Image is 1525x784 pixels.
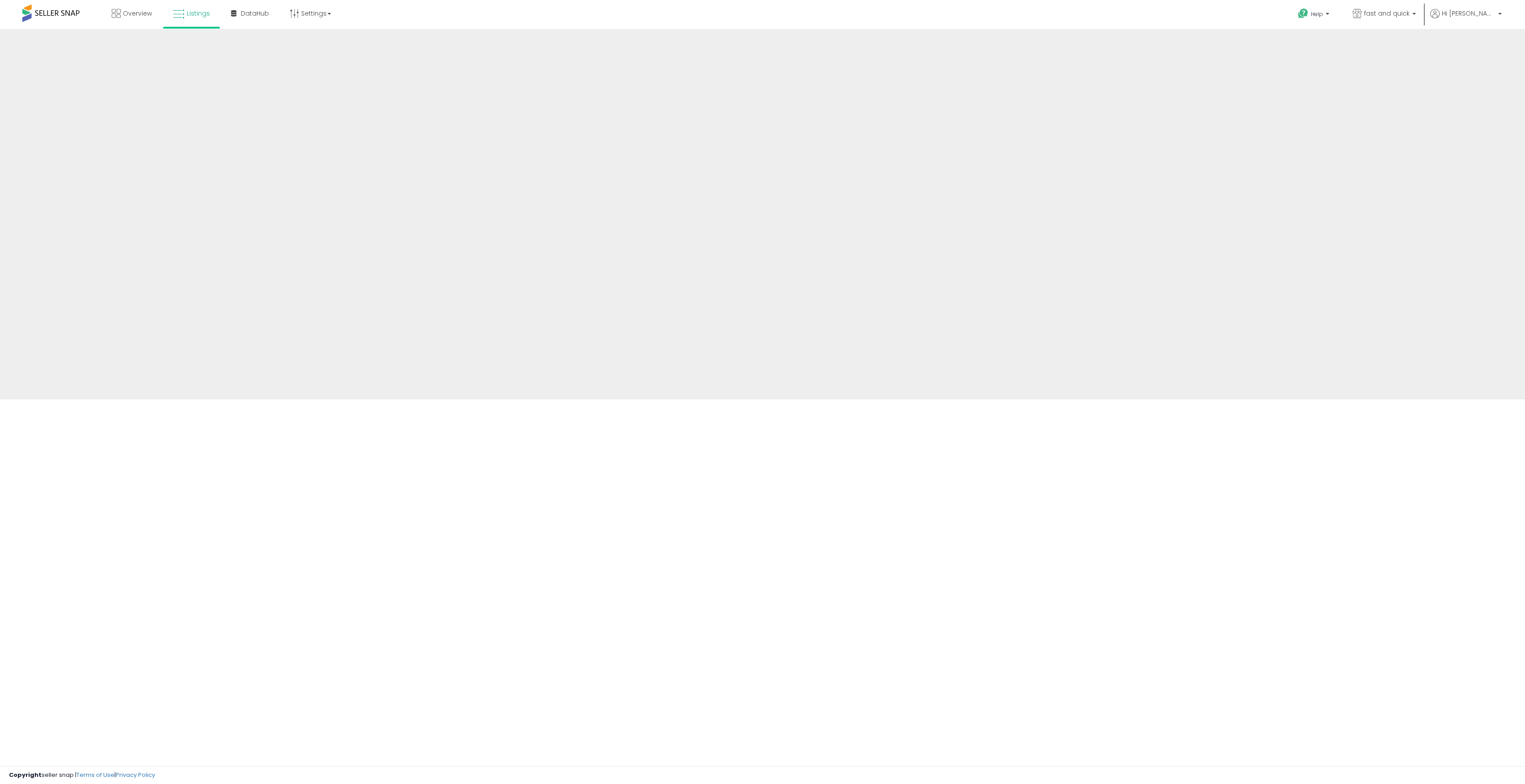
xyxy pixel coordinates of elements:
[187,9,210,18] span: Listings
[241,9,269,18] span: DataHub
[1291,1,1338,29] a: Help
[1311,10,1323,18] span: Help
[123,9,152,18] span: Overview
[1364,9,1410,18] span: fast and quick
[1442,9,1496,18] span: Hi [PERSON_NAME]
[1298,8,1309,19] i: Get Help
[1430,9,1502,29] a: Hi [PERSON_NAME]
